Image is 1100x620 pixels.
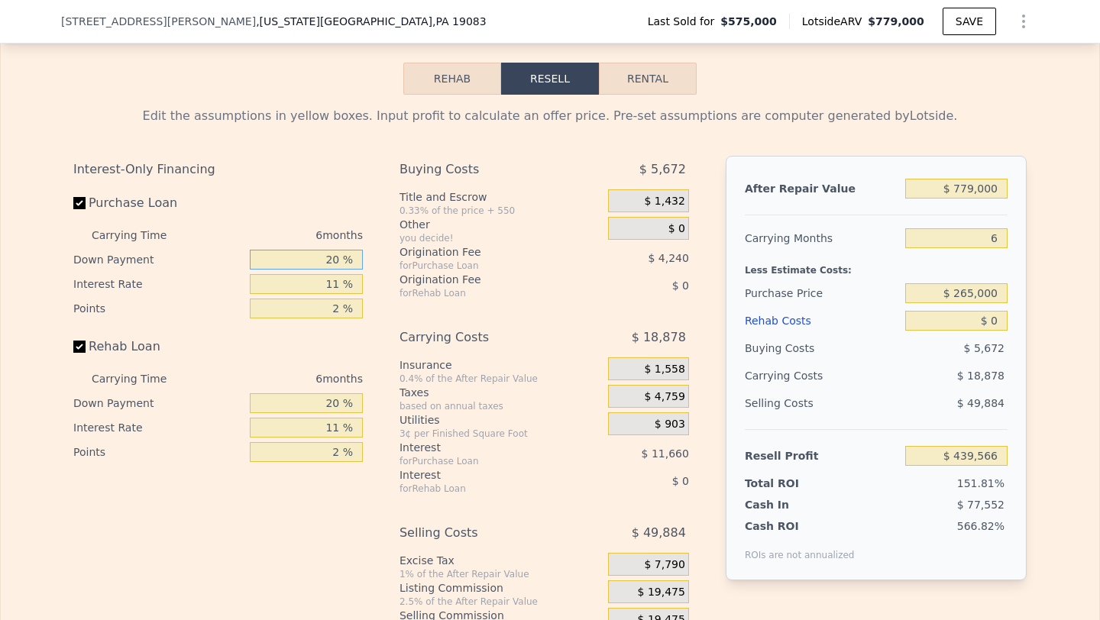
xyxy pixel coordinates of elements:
div: Utilities [400,412,602,428]
span: $ 5,672 [964,342,1005,354]
div: Taxes [400,385,602,400]
span: Lotside ARV [802,14,868,29]
div: Rehab Costs [745,307,899,334]
div: Insurance [400,357,602,373]
div: Points [73,440,244,464]
div: Interest [400,467,570,483]
div: Buying Costs [400,156,570,183]
div: based on annual taxes [400,400,602,412]
button: Show Options [1008,6,1039,37]
span: Last Sold for [648,14,721,29]
span: $ 19,475 [638,586,685,599]
label: Rehab Loan [73,333,244,360]
span: $ 1,558 [644,363,684,376]
div: Total ROI [745,476,840,491]
div: Selling Costs [745,389,899,417]
div: 3¢ per Finished Square Foot [400,428,602,440]
span: 566.82% [957,520,1005,532]
div: 0.4% of the After Repair Value [400,373,602,385]
div: Down Payment [73,247,244,272]
div: After Repair Value [745,175,899,202]
div: Buying Costs [745,334,899,362]
span: $ 11,660 [642,447,689,460]
div: Other [400,217,602,232]
div: Carrying Time [92,223,191,247]
div: 0.33% of the price + 550 [400,205,602,217]
div: 6 months [197,367,363,391]
div: Origination Fee [400,244,570,260]
span: , PA 19083 [432,15,487,27]
button: Resell [501,63,599,95]
input: Rehab Loan [73,341,86,353]
div: Less Estimate Costs: [745,252,1008,279]
div: Carrying Costs [745,362,840,389]
div: Edit the assumptions in yellow boxes. Input profit to calculate an offer price. Pre-set assumptio... [73,107,1027,125]
span: $ 4,240 [648,252,688,264]
span: $779,000 [868,15,924,27]
div: Carrying Costs [400,324,570,351]
div: Carrying Time [92,367,191,391]
label: Purchase Loan [73,189,244,217]
div: Interest [400,440,570,455]
div: for Rehab Loan [400,287,570,299]
div: Carrying Months [745,224,899,252]
div: Points [73,296,244,321]
div: 1% of the After Repair Value [400,568,602,580]
div: ROIs are not annualized [745,534,855,561]
span: [STREET_ADDRESS][PERSON_NAME] [61,14,256,29]
div: 6 months [197,223,363,247]
span: $ 4,759 [644,390,684,404]
span: $ 49,884 [957,397,1005,409]
span: $ 903 [655,418,685,431]
span: $575,000 [720,14,777,29]
span: $ 0 [672,279,689,292]
span: 151.81% [957,477,1005,489]
div: 2.5% of the After Repair Value [400,596,602,608]
div: Cash ROI [745,518,855,534]
span: $ 18,878 [957,370,1005,382]
div: Purchase Price [745,279,899,307]
span: $ 1,432 [644,195,684,208]
span: $ 7,790 [644,558,684,572]
div: for Purchase Loan [400,260,570,272]
div: Origination Fee [400,272,570,287]
div: for Rehab Loan [400,483,570,495]
div: Selling Costs [400,519,570,547]
span: , [US_STATE][GEOGRAPHIC_DATA] [256,14,487,29]
div: Cash In [745,497,840,512]
span: $ 0 [668,222,685,236]
span: $ 5,672 [639,156,686,183]
button: Rental [599,63,697,95]
div: you decide! [400,232,602,244]
div: Interest Rate [73,272,244,296]
div: Excise Tax [400,553,602,568]
div: Interest Rate [73,415,244,440]
span: $ 18,878 [632,324,686,351]
div: Resell Profit [745,442,899,470]
span: $ 0 [672,475,689,487]
input: Purchase Loan [73,197,86,209]
button: SAVE [943,8,996,35]
span: $ 49,884 [632,519,686,547]
div: Down Payment [73,391,244,415]
div: Listing Commission [400,580,602,596]
div: for Purchase Loan [400,455,570,467]
div: Title and Escrow [400,189,602,205]
button: Rehab [403,63,501,95]
div: Interest-Only Financing [73,156,363,183]
span: $ 77,552 [957,499,1005,511]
